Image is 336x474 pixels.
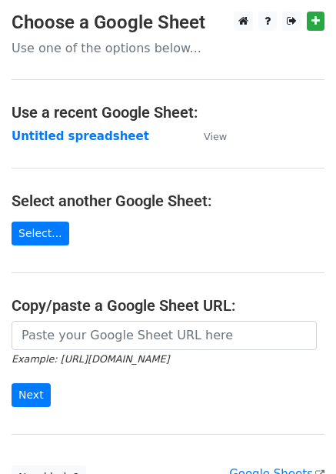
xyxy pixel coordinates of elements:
h4: Copy/paste a Google Sheet URL: [12,296,324,315]
small: View [204,131,227,142]
p: Use one of the options below... [12,40,324,56]
small: Example: [URL][DOMAIN_NAME] [12,353,169,365]
a: View [188,129,227,143]
input: Next [12,383,51,407]
h4: Select another Google Sheet: [12,192,324,210]
h3: Choose a Google Sheet [12,12,324,34]
a: Select... [12,222,69,245]
input: Paste your Google Sheet URL here [12,321,317,350]
a: Untitled spreadsheet [12,129,149,143]
h4: Use a recent Google Sheet: [12,103,324,122]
